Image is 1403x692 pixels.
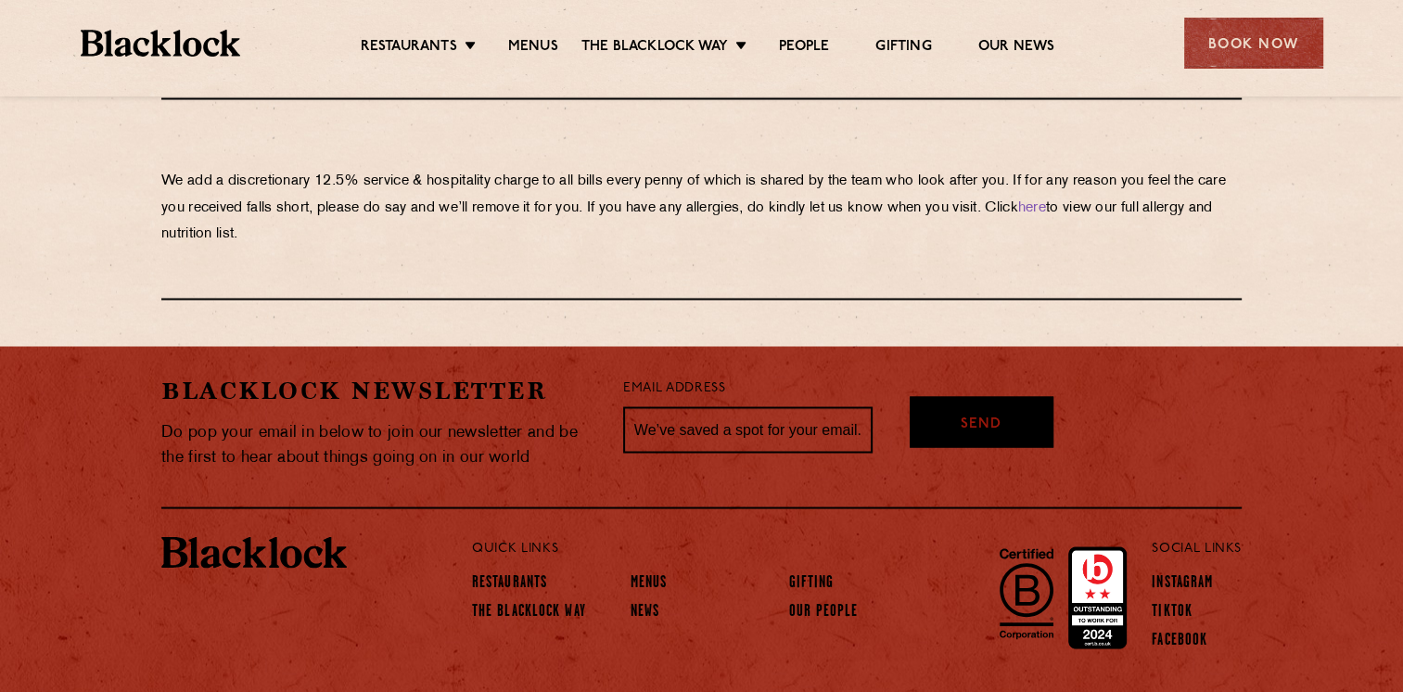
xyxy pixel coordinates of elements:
[961,414,1001,435] span: Send
[1152,536,1242,560] p: Social Links
[779,38,829,58] a: People
[472,536,1091,560] p: Quick Links
[875,38,931,58] a: Gifting
[623,406,873,453] input: We’ve saved a spot for your email...
[81,30,241,57] img: BL_Textured_Logo-footer-cropped.svg
[788,602,858,622] a: Our People
[361,38,457,58] a: Restaurants
[1152,573,1213,594] a: Instagram
[1152,602,1193,622] a: TikTok
[978,38,1055,58] a: Our News
[631,573,668,594] a: Menus
[472,573,547,594] a: Restaurants
[988,537,1065,648] img: B-Corp-Logo-Black-RGB.svg
[1018,200,1046,214] a: here
[1184,18,1323,69] div: Book Now
[1068,546,1127,648] img: Accred_2023_2star.png
[508,38,558,58] a: Menus
[788,573,834,594] a: Gifting
[161,374,595,406] h2: Blacklock Newsletter
[581,38,728,58] a: The Blacklock Way
[623,378,725,399] label: Email Address
[161,169,1242,247] p: We add a discretionary 12.5% service & hospitality charge to all bills every penny of which is sh...
[161,536,347,568] img: BL_Textured_Logo-footer-cropped.svg
[631,602,659,622] a: News
[1152,631,1207,651] a: Facebook
[472,602,586,622] a: The Blacklock Way
[161,419,595,469] p: Do pop your email in below to join our newsletter and be the first to hear about things going on ...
